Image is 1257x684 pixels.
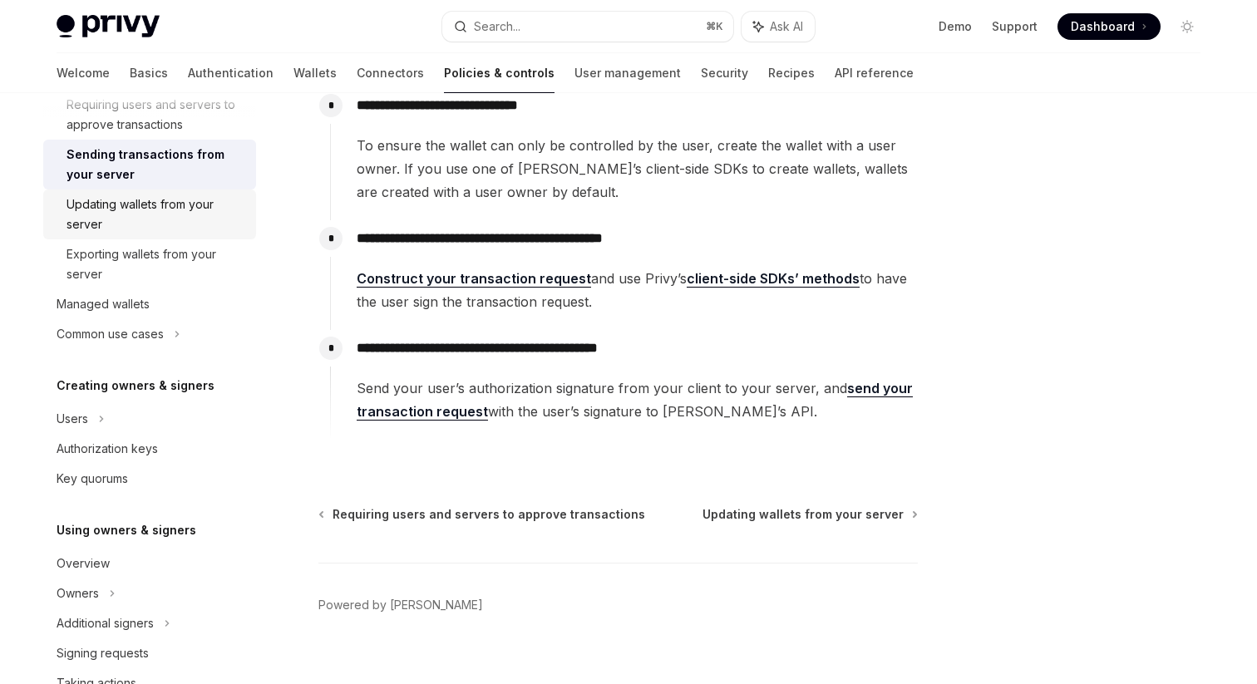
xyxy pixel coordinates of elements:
a: Connectors [357,53,424,93]
div: Exporting wallets from your server [67,244,246,284]
button: Toggle dark mode [1174,13,1200,40]
span: Dashboard [1071,18,1135,35]
a: Signing requests [43,638,256,668]
span: Updating wallets from your server [702,506,904,523]
h5: Using owners & signers [57,520,196,540]
button: Ask AI [742,12,815,42]
a: Demo [939,18,972,35]
a: Wallets [293,53,337,93]
a: Sending transactions from your server [43,140,256,189]
a: Overview [43,549,256,578]
div: Owners [57,583,99,603]
div: Sending transactions from your server [67,145,246,185]
a: Recipes [768,53,815,93]
a: Managed wallets [43,289,256,319]
div: Common use cases [57,324,164,344]
span: and use Privy’s to have the user sign the transaction request. [357,267,917,313]
a: Updating wallets from your server [43,189,256,239]
div: Users [57,409,88,429]
div: Managed wallets [57,294,150,314]
a: Authentication [188,53,274,93]
a: Dashboard [1057,13,1161,40]
a: Exporting wallets from your server [43,239,256,289]
h5: Creating owners & signers [57,376,214,396]
span: ⌘ K [706,20,723,33]
div: Overview [57,554,110,573]
img: light logo [57,15,160,38]
a: Construct your transaction request [357,270,591,288]
a: Support [992,18,1038,35]
a: Security [701,53,748,93]
button: Search...⌘K [442,12,733,42]
div: Authorization keys [57,439,158,459]
a: API reference [835,53,914,93]
a: Authorization keys [43,434,256,464]
a: Key quorums [43,464,256,494]
a: User management [574,53,681,93]
div: Updating wallets from your server [67,194,246,234]
a: client-side SDKs’ methods [687,270,860,288]
a: Requiring users and servers to approve transactions [320,506,645,523]
a: Welcome [57,53,110,93]
a: Powered by [PERSON_NAME] [318,597,483,613]
a: Updating wallets from your server [702,506,916,523]
span: Send your user’s authorization signature from your client to your server, and with the user’s sig... [357,376,917,423]
div: Additional signers [57,613,154,633]
a: Basics [130,53,168,93]
span: To ensure the wallet can only be controlled by the user, create the wallet with a user owner. If ... [357,134,917,204]
div: Search... [474,17,520,37]
span: Ask AI [770,18,803,35]
a: Policies & controls [444,53,555,93]
div: Signing requests [57,643,149,663]
div: Key quorums [57,469,128,489]
span: Requiring users and servers to approve transactions [333,506,645,523]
